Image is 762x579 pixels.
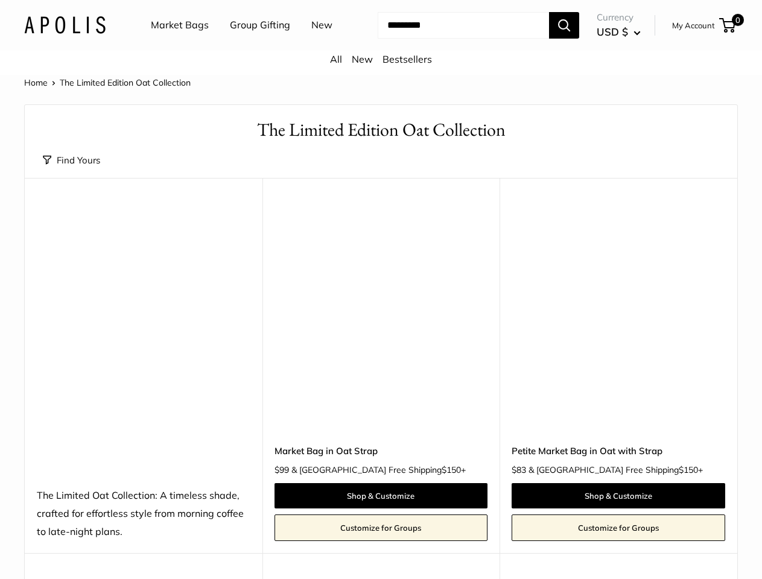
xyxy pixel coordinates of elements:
a: Shop & Customize [275,483,488,508]
span: $99 [275,464,289,475]
h1: The Limited Edition Oat Collection [43,117,719,143]
a: My Account [672,18,715,33]
input: Search... [378,12,549,39]
a: Customize for Groups [275,514,488,541]
a: Petite Market Bag in Oat with Strap [512,444,725,458]
nav: Breadcrumb [24,75,191,90]
div: The Limited Oat Collection: A timeless shade, crafted for effortless style from morning coffee to... [37,487,250,541]
a: 0 [720,18,735,33]
a: Bestsellers [383,53,432,65]
span: USD $ [597,25,628,38]
span: & [GEOGRAPHIC_DATA] Free Shipping + [291,466,466,474]
span: The Limited Edition Oat Collection [60,77,191,88]
span: 0 [732,14,744,26]
a: Market Bag in Oat Strap [275,444,488,458]
span: $150 [679,464,698,475]
a: Home [24,77,48,88]
span: $150 [442,464,461,475]
a: New [311,16,332,34]
a: All [330,53,342,65]
a: Group Gifting [230,16,290,34]
button: USD $ [597,22,641,42]
button: Find Yours [43,152,100,169]
span: & [GEOGRAPHIC_DATA] Free Shipping + [529,466,703,474]
a: Petite Market Bag in Oat with StrapPetite Market Bag in Oat with Strap [512,208,725,422]
a: Shop & Customize [512,483,725,508]
span: Currency [597,9,641,26]
span: $83 [512,464,526,475]
a: Market Bags [151,16,209,34]
img: Apolis [24,16,106,34]
a: New [352,53,373,65]
a: Customize for Groups [512,514,725,541]
button: Search [549,12,579,39]
a: Market Bag in Oat StrapMarket Bag in Oat Strap [275,208,488,422]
